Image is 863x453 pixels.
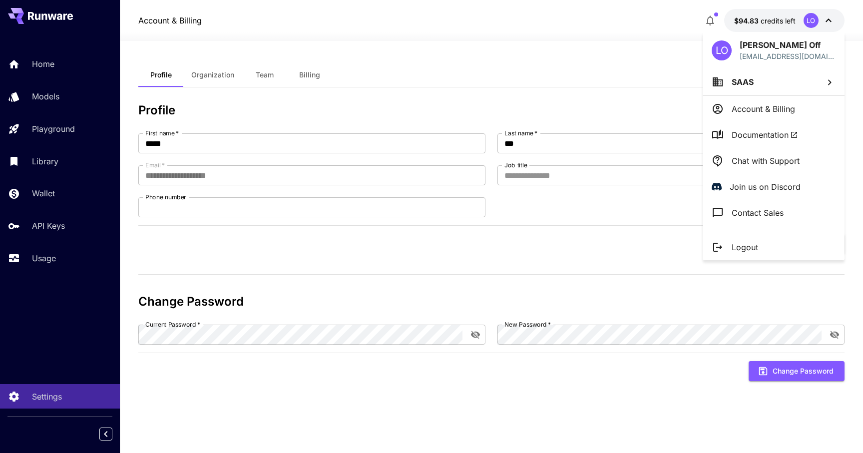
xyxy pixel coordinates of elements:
[732,241,758,253] p: Logout
[703,68,845,95] button: SAAS
[732,77,754,87] span: SAAS
[740,51,836,61] div: louisoff27@gmail.com
[740,39,836,51] p: [PERSON_NAME] Off
[732,155,800,167] p: Chat with Support
[740,51,836,61] p: [EMAIL_ADDRESS][DOMAIN_NAME]
[732,103,795,115] p: Account & Billing
[712,40,732,60] div: LO
[730,181,801,193] p: Join us on Discord
[732,207,784,219] p: Contact Sales
[732,129,798,141] span: Documentation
